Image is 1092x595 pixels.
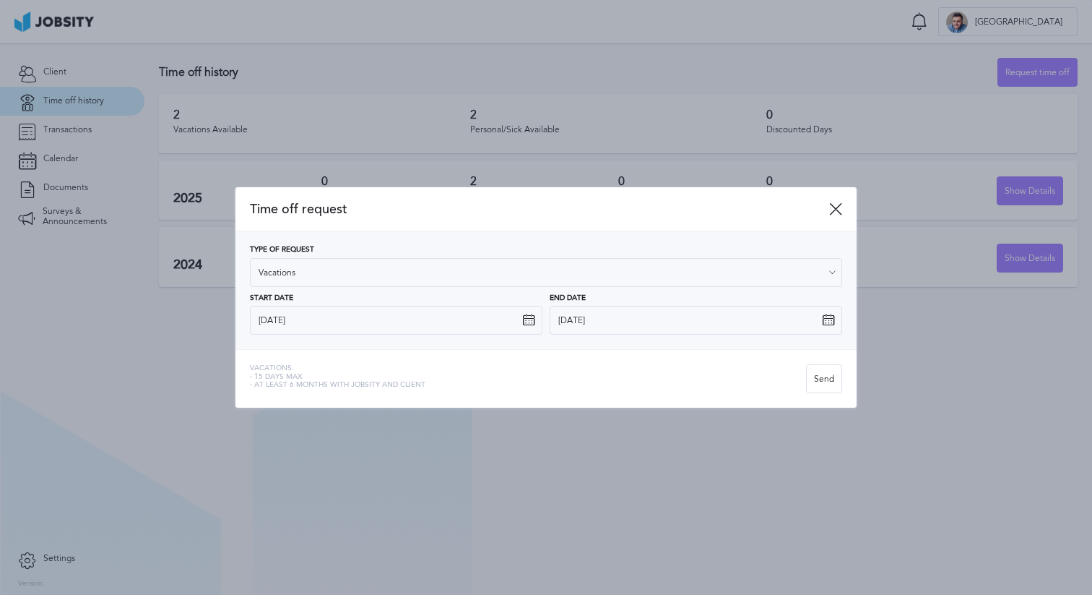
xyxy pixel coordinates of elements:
span: - 15 days max [250,373,425,382]
span: Vacations: [250,364,425,373]
span: Type of Request [250,246,314,254]
span: - At least 6 months with jobsity and client [250,381,425,390]
span: End Date [550,294,586,303]
span: Time off request [250,202,829,217]
span: Start Date [250,294,293,303]
button: Send [806,364,842,393]
div: Send [807,365,841,394]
